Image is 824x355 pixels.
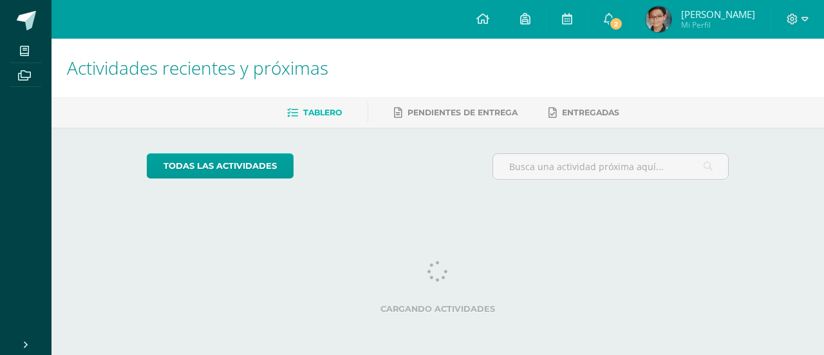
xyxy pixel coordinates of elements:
span: 2 [609,17,623,31]
span: Actividades recientes y próximas [67,55,328,80]
a: todas las Actividades [147,153,294,178]
img: 3bba886a9c75063d96c5e58f8e6632be.png [646,6,671,32]
a: Tablero [287,102,342,123]
span: Entregadas [562,108,619,117]
span: Mi Perfil [681,19,755,30]
span: Pendientes de entrega [407,108,518,117]
span: Tablero [303,108,342,117]
a: Entregadas [548,102,619,123]
span: [PERSON_NAME] [681,8,755,21]
input: Busca una actividad próxima aquí... [493,154,729,179]
a: Pendientes de entrega [394,102,518,123]
label: Cargando actividades [147,304,729,314]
